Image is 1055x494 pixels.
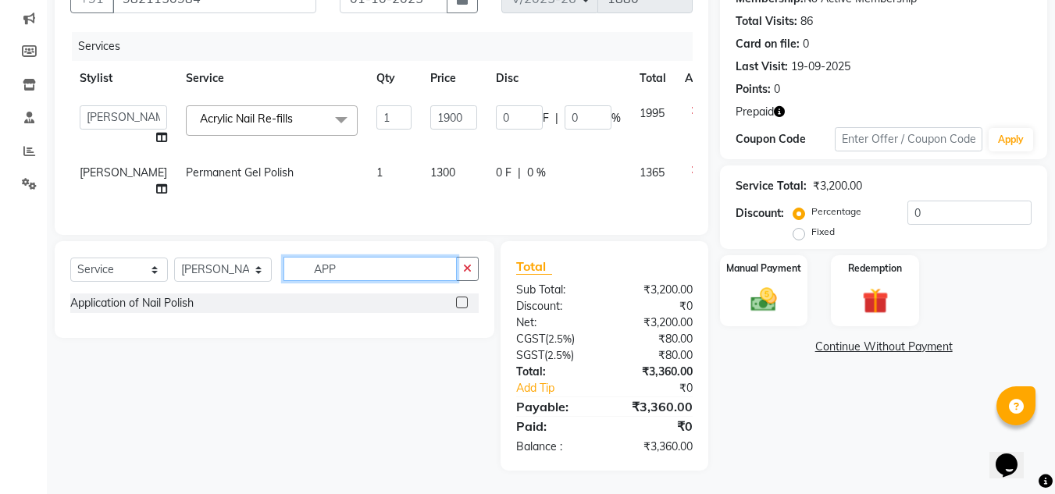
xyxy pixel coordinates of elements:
[376,165,383,179] span: 1
[803,36,809,52] div: 0
[504,347,604,364] div: ( )
[293,112,300,126] a: x
[723,339,1044,355] a: Continue Without Payment
[736,104,774,120] span: Prepaid
[604,397,704,416] div: ₹3,360.00
[736,59,788,75] div: Last Visit:
[604,331,704,347] div: ₹80.00
[630,61,675,96] th: Total
[80,165,167,179] span: [PERSON_NAME]
[176,61,367,96] th: Service
[504,397,604,416] div: Payable:
[989,432,1039,478] iframe: chat widget
[604,439,704,455] div: ₹3,360.00
[604,298,704,315] div: ₹0
[604,364,704,380] div: ₹3,360.00
[516,258,552,275] span: Total
[800,13,813,30] div: 86
[516,348,544,362] span: SGST
[487,61,630,96] th: Disc
[70,295,194,311] div: Application of Nail Polish
[604,315,704,331] div: ₹3,200.00
[527,165,546,181] span: 0 %
[611,110,621,126] span: %
[604,282,704,298] div: ₹3,200.00
[848,261,902,275] label: Redemption
[504,439,604,455] div: Balance :
[736,36,800,52] div: Card on file:
[736,131,834,147] div: Coupon Code
[835,127,982,151] input: Enter Offer / Coupon Code
[504,364,604,380] div: Total:
[504,298,604,315] div: Discount:
[421,61,487,96] th: Price
[367,61,421,96] th: Qty
[70,61,176,96] th: Stylist
[811,225,835,239] label: Fixed
[555,110,558,126] span: |
[791,59,850,75] div: 19-09-2025
[640,106,665,120] span: 1995
[736,205,784,222] div: Discount:
[622,380,705,396] div: ₹0
[504,380,621,396] a: Add Tip
[543,110,549,126] span: F
[736,81,771,98] div: Points:
[504,315,604,331] div: Net:
[504,417,604,435] div: Paid:
[200,112,293,126] span: Acrylic Nail Re-fills
[186,165,294,179] span: Permanent Gel Polish
[516,332,545,346] span: CGST
[496,165,511,181] span: 0 F
[640,165,665,179] span: 1365
[811,204,861,219] label: Percentage
[283,257,457,281] input: Search or Scan
[518,165,521,181] span: |
[604,417,704,435] div: ₹0
[989,128,1033,151] button: Apply
[430,165,455,179] span: 1300
[813,178,862,194] div: ₹3,200.00
[504,282,604,298] div: Sub Total:
[736,13,797,30] div: Total Visits:
[547,349,571,361] span: 2.5%
[726,261,801,275] label: Manual Payment
[854,285,896,317] img: _gift.svg
[504,331,604,347] div: ( )
[743,285,785,315] img: _cash.svg
[736,178,807,194] div: Service Total:
[604,347,704,364] div: ₹80.00
[774,81,780,98] div: 0
[548,332,572,345] span: 2.5%
[72,32,704,61] div: Services
[675,61,727,96] th: Action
